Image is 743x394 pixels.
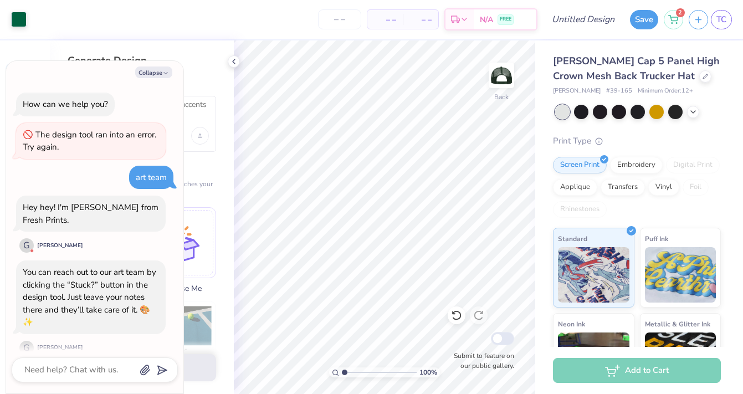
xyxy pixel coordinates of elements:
[711,10,732,29] a: TC
[553,135,721,147] div: Print Type
[645,332,716,388] img: Metallic & Glitter Ink
[553,179,597,196] div: Applique
[630,10,658,29] button: Save
[409,14,432,25] span: – –
[19,341,34,355] div: G
[374,14,396,25] span: – –
[19,238,34,253] div: G
[23,99,108,110] div: How can we help you?
[610,157,663,173] div: Embroidery
[553,86,601,96] span: [PERSON_NAME]
[648,179,679,196] div: Vinyl
[480,14,493,25] span: N/A
[558,318,585,330] span: Neon Ink
[23,202,158,226] div: Hey hey! I'm [PERSON_NAME] from Fresh Prints.
[543,8,624,30] input: Untitled Design
[500,16,511,23] span: FREE
[666,157,720,173] div: Digital Print
[419,367,437,377] span: 100 %
[448,351,514,371] label: Submit to feature on our public gallery.
[558,233,587,244] span: Standard
[716,13,726,26] span: TC
[645,318,710,330] span: Metallic & Glitter Ink
[37,242,83,250] div: [PERSON_NAME]
[645,247,716,303] img: Puff Ink
[553,157,607,173] div: Screen Print
[553,201,607,218] div: Rhinestones
[136,172,167,183] div: art team
[68,54,216,67] div: Generate Design
[638,86,693,96] span: Minimum Order: 12 +
[645,233,668,244] span: Puff Ink
[683,179,709,196] div: Foil
[490,64,513,86] img: Back
[601,179,645,196] div: Transfers
[135,66,172,78] button: Collapse
[676,8,685,17] span: 2
[23,129,156,153] div: The design tool ran into an error. Try again.
[558,332,629,388] img: Neon Ink
[318,9,361,29] input: – –
[191,127,209,145] div: Upload image
[37,344,83,352] div: [PERSON_NAME]
[606,86,632,96] span: # 39-165
[558,247,629,303] img: Standard
[23,267,156,328] div: You can reach out to our art team by clicking the “Stuck?” button in the design tool. Just leave ...
[553,54,720,83] span: [PERSON_NAME] Cap 5 Panel High Crown Mesh Back Trucker Hat
[494,92,509,102] div: Back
